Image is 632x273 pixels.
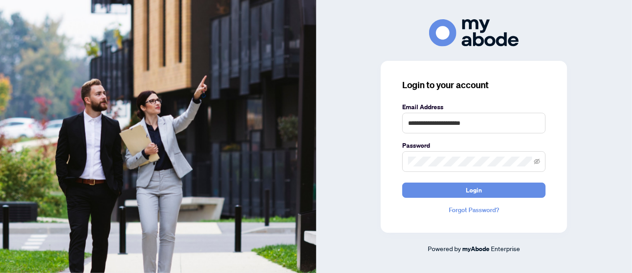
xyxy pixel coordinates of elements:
img: ma-logo [429,19,519,47]
label: Password [402,141,546,150]
button: Login [402,183,546,198]
a: myAbode [462,244,490,254]
span: Enterprise [491,244,520,252]
span: eye-invisible [534,158,540,165]
span: Powered by [428,244,461,252]
h3: Login to your account [402,79,546,91]
span: Login [466,183,482,197]
label: Email Address [402,102,546,112]
a: Forgot Password? [402,205,546,215]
